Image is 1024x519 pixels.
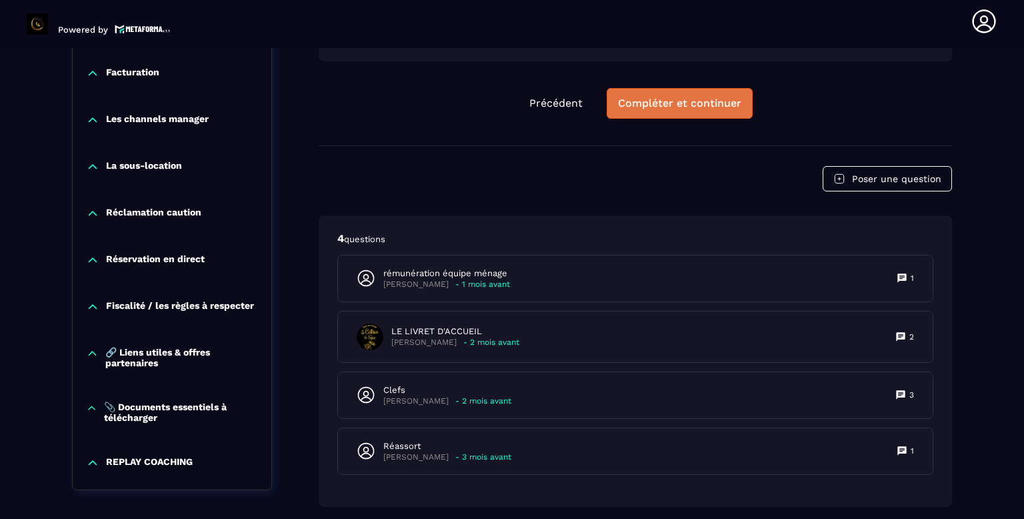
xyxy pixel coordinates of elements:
p: Fiscalité / les règles à respecter [106,300,254,314]
div: Compléter et continuer [618,97,741,110]
p: 1 [911,446,914,456]
p: Clefs [383,384,511,396]
img: logo [115,23,171,35]
button: Précédent [519,89,593,118]
p: 2 [909,332,914,342]
p: 3 [909,390,914,400]
p: [PERSON_NAME] [383,280,449,290]
p: Facturation [106,67,159,80]
button: Poser une question [823,166,952,191]
p: [PERSON_NAME] [391,338,457,348]
p: Réservation en direct [106,253,205,267]
img: logo-branding [27,13,48,35]
p: 📎 Documents essentiels à télécharger [104,402,258,423]
p: Réassort [383,440,511,452]
p: Réclamation caution [106,207,201,220]
p: 🔗 Liens utiles & offres partenaires [105,347,258,368]
span: questions [344,234,385,244]
p: - 2 mois avant [455,396,511,406]
p: 4 [337,231,933,246]
p: REPLAY COACHING [106,456,193,470]
p: - 2 mois avant [463,338,519,348]
p: Powered by [58,25,108,35]
p: rémunération équipe ménage [383,268,510,280]
p: LE LIVRET D'ACCUEIL [391,326,519,338]
p: 1 [911,273,914,284]
button: Compléter et continuer [607,88,753,119]
p: Les channels manager [106,113,209,127]
p: - 3 mois avant [455,452,511,462]
p: [PERSON_NAME] [383,396,449,406]
p: [PERSON_NAME] [383,452,449,462]
p: La sous-location [106,160,182,173]
p: - 1 mois avant [455,280,510,290]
